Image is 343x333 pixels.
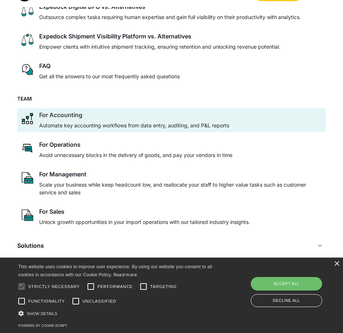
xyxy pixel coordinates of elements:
img: rectangular chat bubble icon [20,141,35,156]
p: Avoid unnecessary blocks in the delivery of goods, and pay your vendors in time [39,151,232,159]
span: Strictly necessary [28,284,80,290]
p: Empower clients with intuitive shipment tracking, ensuring retention and unlocking revenue potent... [39,43,280,50]
a: Read more [113,272,137,277]
span: Performance [97,284,133,290]
a: paper and bag iconFor SalesUnlock growth opportunities in your import operations with our tailore... [17,205,326,229]
h4: TEAM [17,95,326,102]
p: Get all the answers to our most frequently asked questions [39,72,180,80]
span: Show details [27,311,57,316]
a: rectangular chat bubble iconFor OperationsAvoid unnecessary blocks in the delivery of goods, and ... [17,138,326,162]
span: Functionality [28,298,65,304]
a: Powered by cookie-script [18,323,67,328]
p: Scale your business while keep headcount low, and reallocate your staff to higher value tasks suc... [39,181,323,196]
img: paper and bag icon [20,171,35,185]
a: scale iconExpedock Shipment Visibility Platform vs. AlternativesEmpower clients with intuitive sh... [17,30,326,53]
a: Customer Stories [17,254,326,270]
p: Unlock growth opportunities in your import operations with our tailored industry insights. [39,218,250,226]
div: For Accounting [39,111,82,119]
span: This website uses cookies to improve user experience. By using our website you consent to all coo... [18,264,212,278]
img: regular chat bubble icon [20,62,35,77]
a: regular chat bubble iconFAQGet all the answers to our most frequently asked questions [17,59,326,83]
p: Outsource complex tasks requiring human expertise and gain full visibility on their productivity ... [39,13,301,21]
span: Targeting [150,284,176,290]
iframe: Chat Widget [221,254,343,333]
div: For Operations [39,141,81,148]
a: paper and bag iconFor ManagementScale your business while keep headcount low, and reallocate your... [17,168,326,199]
div: Expedock Shipment Visibility Platform vs. Alternatives [39,33,191,40]
img: scale icon [20,33,35,47]
div: For Management [39,171,86,178]
div: For Sales [39,208,64,215]
div: Solutions [17,237,326,254]
a: network like iconFor AccountingAutomate key accounting workflows from data entry, auditing, and P... [17,108,326,132]
div: Show details [18,310,217,317]
img: scale icon [20,3,35,18]
div: FAQ [39,62,51,70]
span: Unclassified [82,298,116,304]
p: Automate key accounting workflows from data entry, auditing, and P&L reports [39,121,229,129]
img: network like icon [20,111,35,126]
img: paper and bag icon [20,208,35,222]
div: Solutions [17,242,44,249]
